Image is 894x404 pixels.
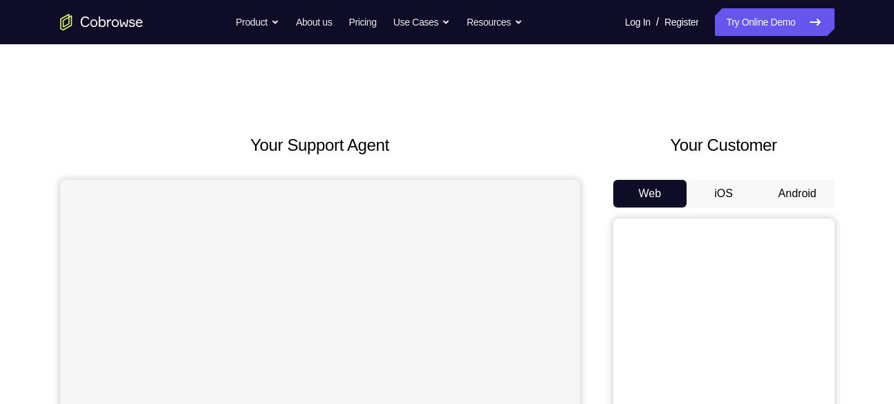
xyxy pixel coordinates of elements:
[613,133,835,158] h2: Your Customer
[296,8,332,36] a: About us
[687,180,761,208] button: iOS
[393,8,450,36] button: Use Cases
[348,8,376,36] a: Pricing
[60,14,143,30] a: Go to the home page
[467,8,523,36] button: Resources
[715,8,834,36] a: Try Online Demo
[625,8,651,36] a: Log In
[613,180,687,208] button: Web
[60,133,580,158] h2: Your Support Agent
[656,14,659,30] span: /
[761,180,835,208] button: Android
[236,8,279,36] button: Product
[664,8,698,36] a: Register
